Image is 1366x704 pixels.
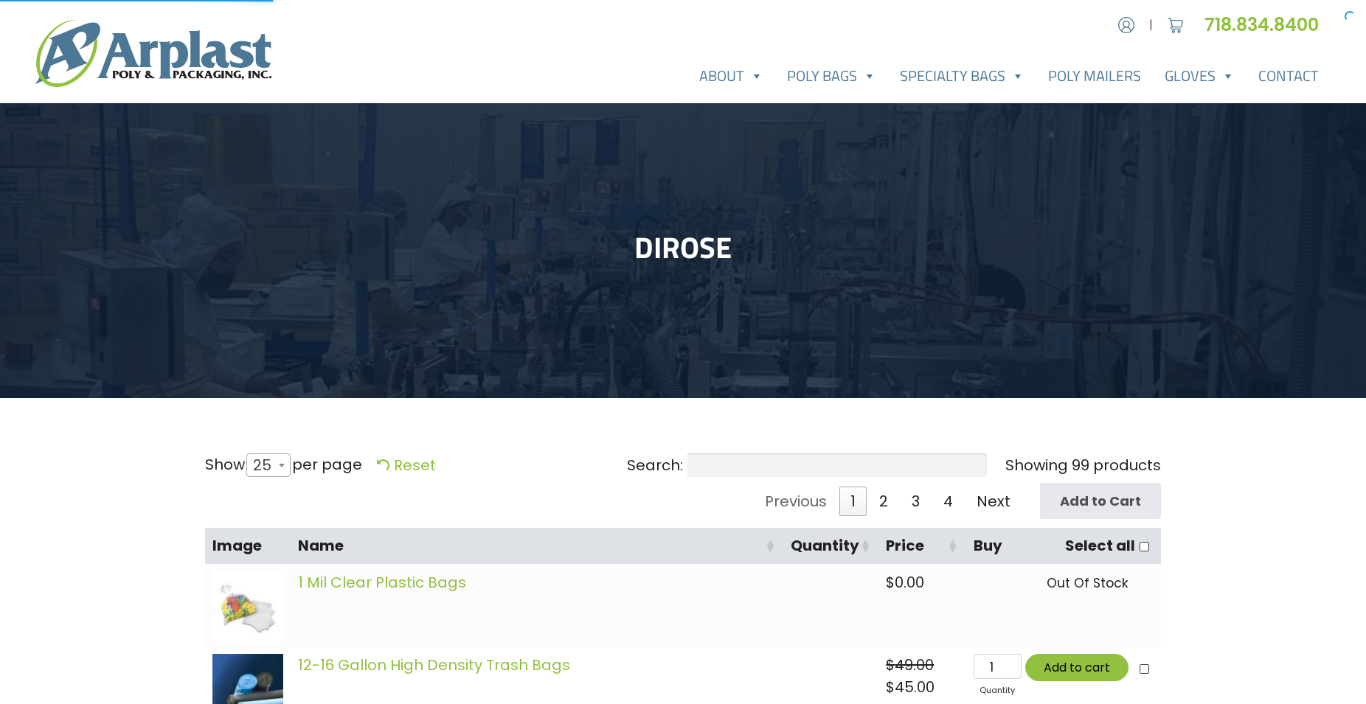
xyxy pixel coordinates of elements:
a: 718.834.8400 [1204,13,1331,37]
button: Add to cart [1025,654,1128,681]
a: Next [965,487,1022,516]
div: Showing 99 products [1005,454,1161,476]
th: Name: activate to sort column ascending [291,528,783,565]
a: Specialty Bags [888,61,1036,91]
span: 25 [247,447,286,483]
span: | [1149,16,1153,34]
input: Search: [687,453,987,477]
a: Gloves [1153,61,1247,91]
a: 1 Mil Clear Plastic Bags [298,572,466,593]
a: 4 [932,487,964,516]
a: 2 [868,487,899,516]
input: Add to Cart [1040,483,1161,519]
th: Quantity: activate to sort column ascending [783,528,878,565]
span: 25 [246,453,291,477]
span: $ [886,677,895,697]
a: Contact [1247,61,1331,91]
a: Poly Bags [775,61,888,91]
bdi: 45.00 [886,677,935,697]
bdi: 49.00 [886,655,934,675]
span: $ [886,572,895,593]
h1: DIROSE [205,230,1161,265]
a: Reset [377,455,436,475]
th: Image [205,528,291,565]
a: Previous [754,487,838,516]
img: images [212,571,283,642]
input: Qty [974,654,1022,679]
span: $ [886,655,895,675]
th: Price: activate to sort column ascending [878,528,965,565]
a: Poly Mailers [1036,61,1153,91]
img: logo [35,20,271,87]
a: 12-16 Gallon High Density Trash Bags [298,655,570,675]
th: BuySelect all [966,528,1161,565]
label: Select all [1065,535,1135,557]
label: Show per page [205,453,362,478]
a: About [687,61,775,91]
span: Out Of Stock [1047,574,1128,592]
label: Search: [627,453,987,477]
bdi: 0.00 [886,572,924,593]
a: 1 [839,487,867,516]
a: 3 [901,487,931,516]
